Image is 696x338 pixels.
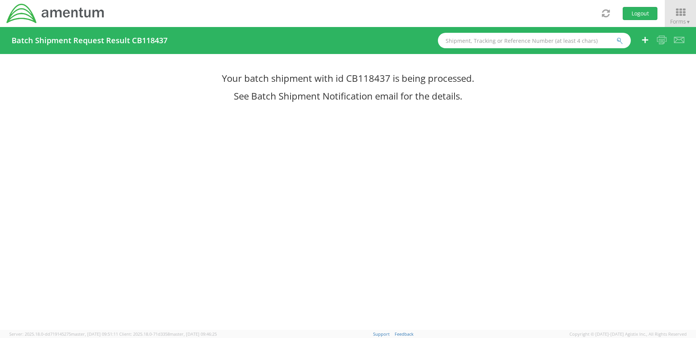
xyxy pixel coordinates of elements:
[623,7,657,20] button: Logout
[176,73,520,83] h3: Your batch shipment with id CB118437 is being processed.
[176,91,520,101] h3: See Batch Shipment Notification email for the details.
[438,33,631,48] input: Shipment, Tracking or Reference Number (at least 4 chars)
[395,331,414,337] a: Feedback
[686,19,691,25] span: ▼
[670,18,691,25] span: Forms
[12,36,167,45] h4: Batch Shipment Request Result CB118437
[71,331,118,337] span: master, [DATE] 09:51:11
[9,331,118,337] span: Server: 2025.18.0-dd719145275
[569,331,687,337] span: Copyright © [DATE]-[DATE] Agistix Inc., All Rights Reserved
[170,331,217,337] span: master, [DATE] 09:46:25
[373,331,390,337] a: Support
[119,331,217,337] span: Client: 2025.18.0-71d3358
[6,3,105,24] img: dyn-intl-logo-049831509241104b2a82.png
